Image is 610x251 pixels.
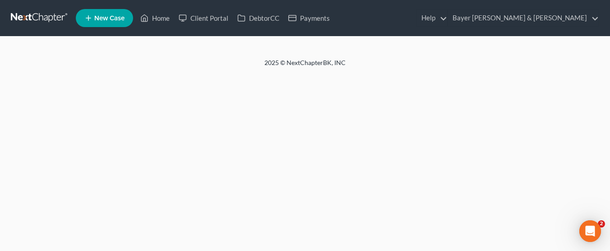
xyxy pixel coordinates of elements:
a: Home [136,10,174,26]
a: DebtorCC [233,10,284,26]
a: Help [417,10,447,26]
div: 2025 © NextChapterBK, INC [48,58,562,74]
a: Payments [284,10,334,26]
div: Open Intercom Messenger [579,220,601,242]
a: Bayer [PERSON_NAME] & [PERSON_NAME] [448,10,599,26]
a: Client Portal [174,10,233,26]
span: 2 [598,220,605,228]
new-legal-case-button: New Case [76,9,133,27]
